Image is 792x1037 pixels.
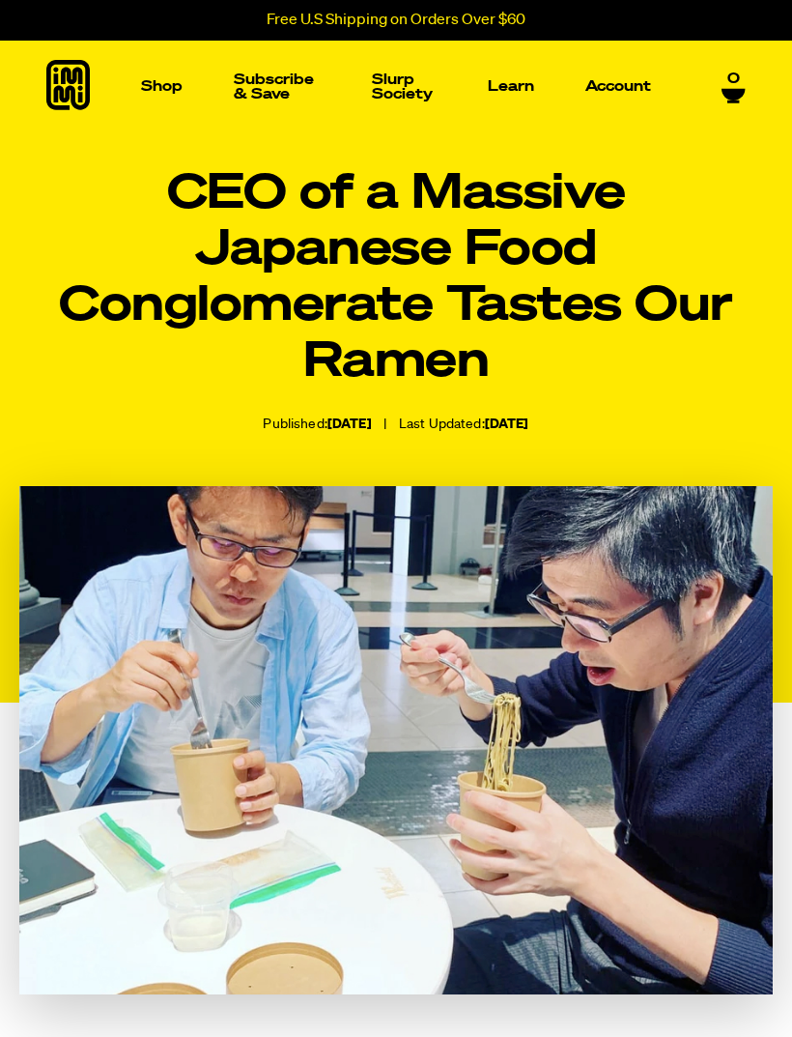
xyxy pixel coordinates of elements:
p: Subscribe & Save [234,72,321,101]
img: CEO of a Massive Japanese Food Conglomerate Tastes Our Ramen [19,486,773,994]
nav: Main navigation [133,41,659,132]
p: Slurp Society [372,72,437,101]
a: Subscribe & Save [226,65,328,109]
p: Learn [488,79,534,94]
p: Shop [141,79,183,94]
time: [DATE] [327,418,372,431]
a: Slurp Society [364,65,444,109]
a: Shop [133,41,190,132]
a: 0 [721,71,746,103]
a: Learn [480,41,542,132]
span: 0 [727,71,740,88]
a: Account [578,72,659,101]
div: Published: [263,414,371,435]
div: Last Updated: [399,414,529,435]
span: | [372,414,399,435]
p: Account [585,79,651,94]
h1: CEO of a Massive Japanese Food Conglomerate Tastes Our Ramen [46,166,746,390]
p: Free U.S Shipping on Orders Over $60 [267,12,525,29]
time: [DATE] [485,418,529,431]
